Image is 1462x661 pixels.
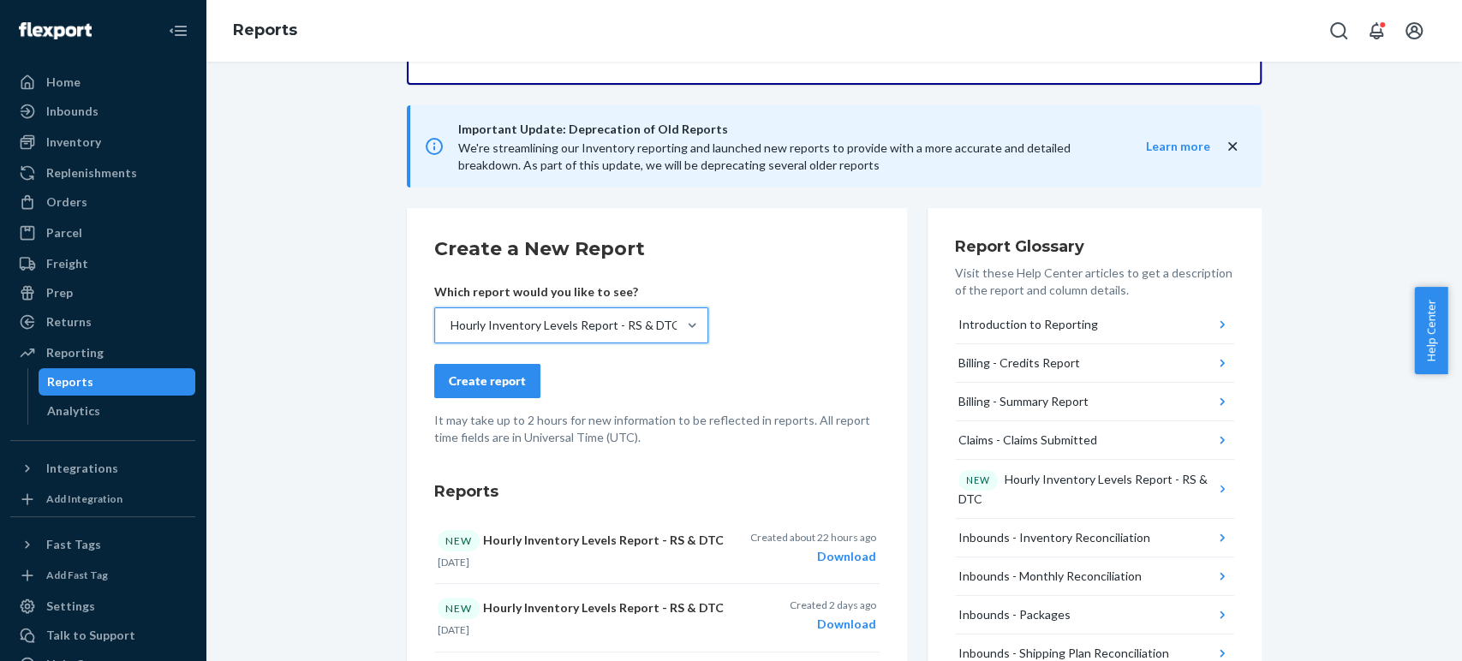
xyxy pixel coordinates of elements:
[955,344,1234,383] button: Billing - Credits Report
[47,402,100,420] div: Analytics
[438,623,469,636] time: [DATE]
[449,372,526,390] div: Create report
[434,584,880,652] button: NEWHourly Inventory Levels Report - RS & DTC[DATE]Created 2 days agoDownload
[46,598,95,615] div: Settings
[46,536,101,553] div: Fast Tags
[434,412,880,446] p: It may take up to 2 hours for new information to be reflected in reports. All report time fields ...
[46,344,104,361] div: Reporting
[958,316,1098,333] div: Introduction to Reporting
[46,164,137,182] div: Replenishments
[955,265,1234,299] p: Visit these Help Center articles to get a description of the report and column details.
[958,568,1142,585] div: Inbounds - Monthly Reconciliation
[10,531,195,558] button: Fast Tags
[10,308,195,336] a: Returns
[10,250,195,277] a: Freight
[458,119,1112,140] span: Important Update: Deprecation of Old Reports
[438,530,727,551] p: Hourly Inventory Levels Report - RS & DTC
[39,397,196,425] a: Analytics
[47,373,93,390] div: Reports
[958,432,1097,449] div: Claims - Claims Submitted
[46,460,118,477] div: Integrations
[750,530,876,545] p: Created about 22 hours ago
[10,455,195,482] button: Integrations
[1414,287,1447,374] button: Help Center
[19,22,92,39] img: Flexport logo
[1322,14,1356,48] button: Open Search Box
[10,159,195,187] a: Replenishments
[46,627,135,644] div: Talk to Support
[10,622,195,649] a: Talk to Support
[958,606,1071,623] div: Inbounds - Packages
[955,306,1234,344] button: Introduction to Reporting
[438,598,727,619] p: Hourly Inventory Levels Report - RS & DTC
[451,317,680,334] div: Hourly Inventory Levels Report - RS & DTC
[750,548,876,565] div: Download
[46,491,122,506] div: Add Integration
[438,598,480,619] div: NEW
[10,339,195,366] a: Reporting
[955,557,1234,596] button: Inbounds - Monthly Reconciliation
[233,21,297,39] a: Reports
[10,128,195,156] a: Inventory
[46,313,92,330] div: Returns
[219,6,311,56] ol: breadcrumbs
[39,368,196,396] a: Reports
[1224,138,1241,156] button: close
[161,14,195,48] button: Close Navigation
[438,556,469,569] time: [DATE]
[955,421,1234,460] button: Claims - Claims Submitted
[46,568,108,582] div: Add Fast Tag
[958,354,1080,372] div: Billing - Credits Report
[10,565,195,586] a: Add Fast Tag
[46,103,98,120] div: Inbounds
[46,194,87,211] div: Orders
[10,279,195,307] a: Prep
[955,460,1234,519] button: NEWHourly Inventory Levels Report - RS & DTC
[10,68,195,96] a: Home
[10,593,195,620] a: Settings
[434,516,880,584] button: NEWHourly Inventory Levels Report - RS & DTC[DATE]Created about 22 hours agoDownload
[10,489,195,509] a: Add Integration
[10,98,195,125] a: Inbounds
[955,519,1234,557] button: Inbounds - Inventory Reconciliation
[434,480,880,503] h3: Reports
[955,596,1234,634] button: Inbounds - Packages
[438,530,480,551] div: NEW
[1397,14,1431,48] button: Open account menu
[46,224,82,241] div: Parcel
[955,383,1234,421] button: Billing - Summary Report
[958,470,1214,508] div: Hourly Inventory Levels Report - RS & DTC
[790,616,876,633] div: Download
[434,283,708,301] p: Which report would you like to see?
[955,235,1234,258] h3: Report Glossary
[1112,138,1210,155] button: Learn more
[434,364,540,398] button: Create report
[46,74,81,91] div: Home
[46,134,101,151] div: Inventory
[958,529,1150,546] div: Inbounds - Inventory Reconciliation
[790,598,876,612] p: Created 2 days ago
[458,140,1071,172] span: We're streamlining our Inventory reporting and launched new reports to provide with a more accura...
[46,255,88,272] div: Freight
[966,473,990,487] p: NEW
[958,393,1089,410] div: Billing - Summary Report
[10,188,195,216] a: Orders
[46,284,73,301] div: Prep
[10,219,195,247] a: Parcel
[434,235,880,263] h2: Create a New Report
[1359,14,1393,48] button: Open notifications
